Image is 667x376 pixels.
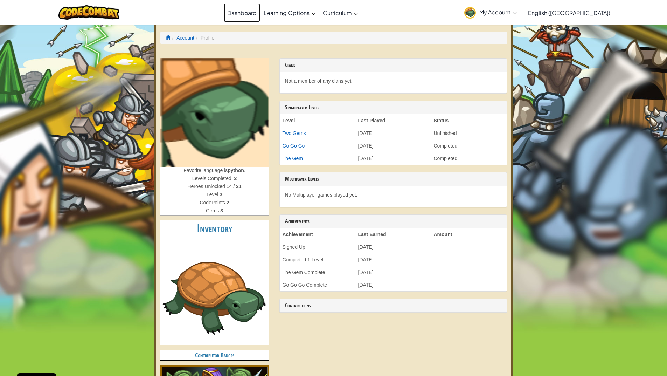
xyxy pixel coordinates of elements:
td: Unfinished [431,127,507,139]
strong: 14 / 21 [227,184,242,189]
a: Learning Options [260,3,319,22]
p: No Multiplayer games played yet. [285,191,501,198]
a: Dashboard [224,3,260,22]
td: [DATE] [355,253,431,266]
h3: Contributions [285,302,501,309]
th: Amount [431,228,507,241]
td: The Gem Complete [280,266,355,279]
h3: Multiplayer Levels [285,176,501,182]
h3: Singleplayer Levels [285,104,501,111]
td: [DATE] [355,266,431,279]
span: . [244,168,245,173]
span: Curriculum [323,9,352,16]
span: CodePoints [200,200,226,205]
strong: 3 [220,192,222,197]
span: Gems [206,208,220,213]
strong: python [228,168,244,173]
th: Last Earned [355,228,431,241]
strong: 2 [227,200,229,205]
span: Heroes Unlocked [187,184,226,189]
span: Favorite language is [183,168,228,173]
a: Go Go Go [283,143,305,149]
td: [DATE] [355,241,431,253]
td: Completed [431,152,507,165]
td: Go Go Go Complete [280,279,355,291]
span: English ([GEOGRAPHIC_DATA]) [528,9,610,16]
td: [DATE] [355,127,431,139]
th: Status [431,114,507,127]
h3: Achievements [285,218,501,225]
a: Curriculum [319,3,362,22]
td: Completed 1 Level [280,253,355,266]
a: English ([GEOGRAPHIC_DATA]) [524,3,614,22]
span: Levels Completed: [192,176,234,181]
strong: 3 [220,208,223,213]
h2: Inventory [160,220,269,236]
td: Completed [431,139,507,152]
th: Achievement [280,228,355,241]
td: [DATE] [355,279,431,291]
th: Level [280,114,355,127]
td: Signed Up [280,241,355,253]
strong: 2 [234,176,237,181]
img: avatar [464,7,476,19]
p: Not a member of any clans yet. [285,77,501,84]
td: [DATE] [355,139,431,152]
li: Profile [194,34,214,41]
a: The Gem [283,156,303,161]
td: [DATE] [355,152,431,165]
span: Learning Options [264,9,310,16]
span: Level [207,192,220,197]
th: Last Played [355,114,431,127]
a: Two Gems [283,130,306,136]
a: Account [176,35,194,41]
span: My Account [479,8,517,16]
img: CodeCombat logo [58,5,120,20]
a: My Account [461,1,520,23]
h4: Contributor Badges [160,350,269,360]
h3: Clans [285,62,501,68]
